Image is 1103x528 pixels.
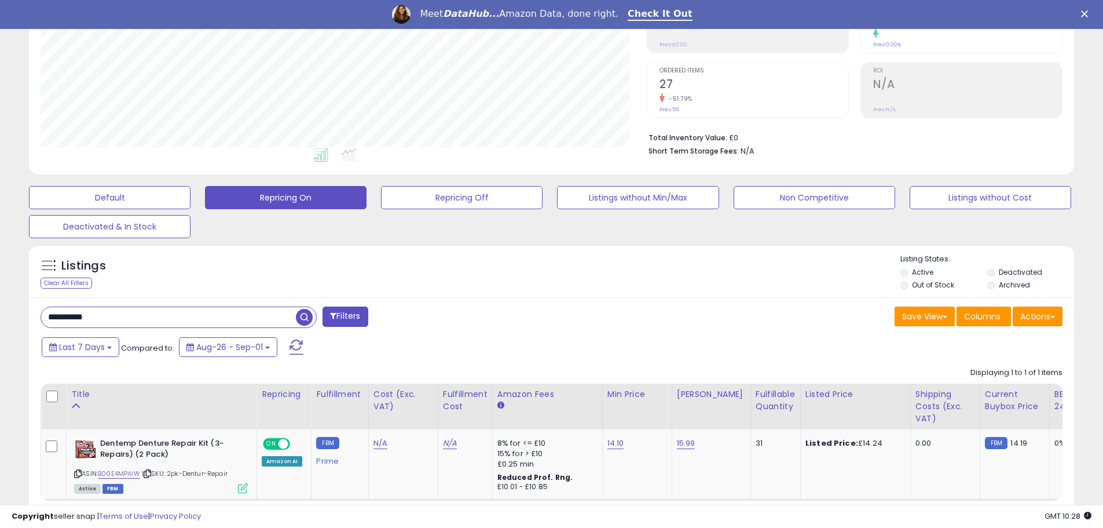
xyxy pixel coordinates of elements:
button: Filters [323,307,368,327]
li: £0 [648,130,1054,144]
div: 0.00 [915,438,971,449]
a: Check It Out [628,8,692,21]
small: FBM [316,437,339,449]
i: DataHub... [443,8,499,19]
span: Ordered Items [659,68,848,74]
div: Listed Price [805,388,906,400]
span: N/A [741,145,754,156]
span: 2025-09-9 10:28 GMT [1045,511,1091,522]
span: Compared to: [121,343,174,354]
div: 0% [1054,438,1093,449]
div: Repricing [262,388,306,400]
div: £14.24 [805,438,902,449]
b: Short Term Storage Fees: [648,146,739,156]
button: Non Competitive [734,186,895,209]
small: Amazon Fees. [497,400,504,411]
div: 15% for > £10 [497,449,593,459]
div: seller snap | | [12,511,201,522]
button: Listings without Cost [910,186,1071,209]
div: Cost (Exc. VAT) [373,388,433,413]
a: Terms of Use [99,511,148,522]
button: Save View [895,307,955,326]
a: N/A [443,438,457,449]
small: Prev: £0.00 [659,41,687,48]
span: OFF [288,439,307,449]
div: Close [1081,10,1093,17]
small: Prev: 0.00% [873,41,901,48]
button: Aug-26 - Sep-01 [179,337,277,357]
div: 31 [756,438,791,449]
span: | SKU: 2pk-Dentur-Repair [142,469,228,478]
span: Last 7 Days [59,341,105,353]
label: Archived [999,280,1030,290]
span: Aug-26 - Sep-01 [196,341,263,353]
div: [PERSON_NAME] [677,388,746,400]
span: ON [264,439,279,449]
a: Privacy Policy [150,511,201,522]
a: 15.99 [677,438,695,449]
a: N/A [373,438,387,449]
p: Listing States: [900,254,1074,265]
button: Listings without Min/Max [557,186,719,209]
small: Prev: 56 [659,106,679,113]
h2: 27 [659,78,848,93]
b: Dentemp Denture Repair Kit (3-Repairs) (2 Pack) [100,438,241,463]
span: ROI [873,68,1062,74]
small: FBM [985,437,1007,449]
span: All listings currently available for purchase on Amazon [74,484,101,494]
a: B00E4MPAIW [98,469,140,479]
div: 8% for <= £10 [497,438,593,449]
label: Active [912,267,933,277]
b: Total Inventory Value: [648,133,727,143]
div: Fulfillment [316,388,363,400]
a: 14.10 [607,438,624,449]
div: Fulfillable Quantity [756,388,796,413]
div: Amazon AI [262,456,302,467]
div: Displaying 1 to 1 of 1 items [970,367,1062,378]
small: Prev: N/A [873,106,896,113]
div: Min Price [607,388,667,400]
small: -51.79% [665,94,692,103]
div: ASIN: [74,438,248,492]
div: Fulfillment Cost [443,388,488,413]
div: Shipping Costs (Exc. VAT) [915,388,975,425]
button: Deactivated & In Stock [29,215,190,238]
div: £10.01 - £10.85 [497,482,593,492]
button: Default [29,186,190,209]
div: £0.25 min [497,459,593,469]
button: Repricing On [205,186,367,209]
button: Repricing Off [381,186,543,209]
label: Deactivated [999,267,1042,277]
label: Out of Stock [912,280,954,290]
b: Reduced Prof. Rng. [497,472,573,482]
strong: Copyright [12,511,54,522]
b: Listed Price: [805,438,858,449]
div: Current Buybox Price [985,388,1045,413]
button: Actions [1013,307,1062,326]
span: FBM [102,484,123,494]
div: Amazon Fees [497,388,598,400]
h5: Listings [61,258,106,274]
div: Prime [316,452,359,466]
h2: N/A [873,78,1062,93]
span: Columns [964,311,1001,322]
button: Last 7 Days [42,337,119,357]
img: 61PpgIxmN9L._SL40_.jpg [74,438,97,461]
button: Columns [957,307,1011,326]
div: Meet Amazon Data, done right. [420,8,618,20]
div: Title [71,388,252,400]
div: Clear All Filters [41,278,92,289]
div: BB Share 24h. [1054,388,1097,413]
img: Profile image for Georgie [392,5,411,24]
span: 14.19 [1010,438,1027,449]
